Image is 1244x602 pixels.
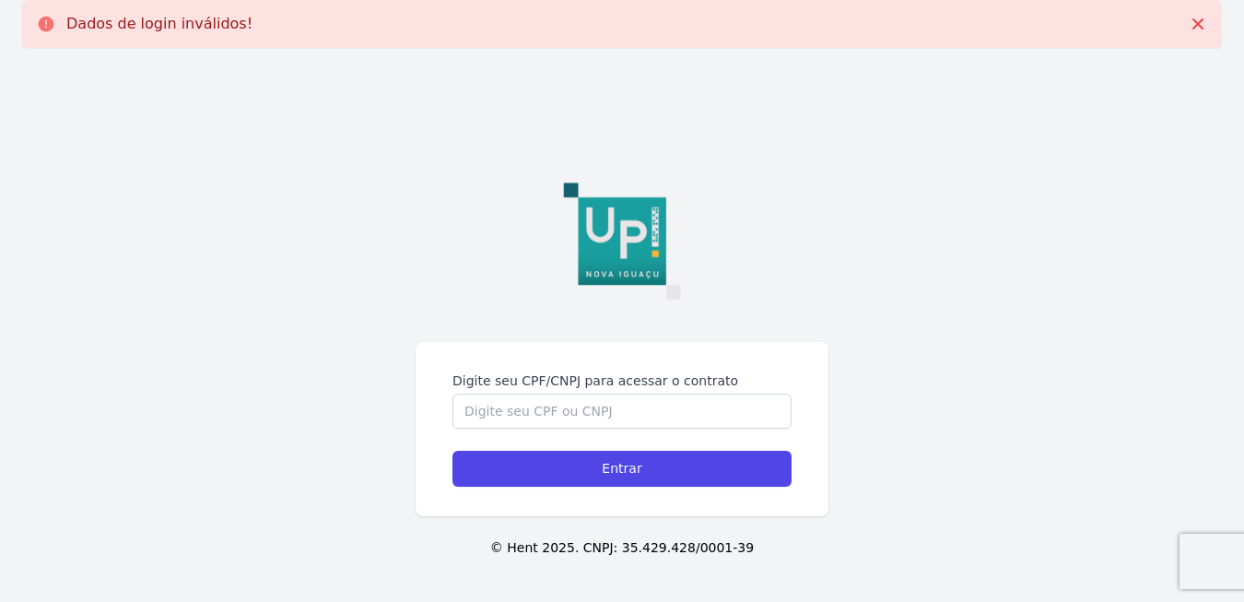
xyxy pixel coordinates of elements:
input: Digite seu CPF ou CNPJ [452,394,792,429]
img: LOGO%20UP-01.png [521,170,723,313]
label: Digite seu CPF/CNPJ para acessar o contrato [452,372,792,390]
p: Dados de login inválidos! [66,15,252,33]
input: Entrar [452,451,792,487]
p: © Hent 2025. CNPJ: 35.429.428/0001-39 [29,538,1215,558]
